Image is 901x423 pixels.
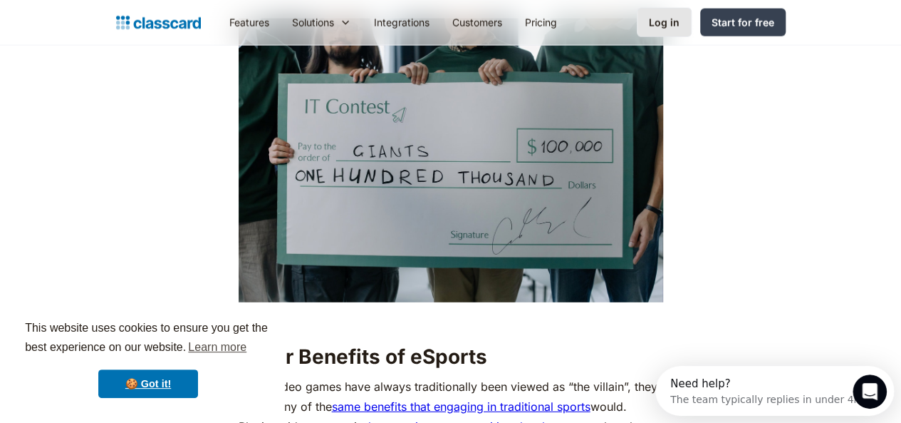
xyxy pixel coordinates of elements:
a: Pricing [514,6,568,39]
div: Solutions [292,15,334,30]
a: dismiss cookie message [98,370,198,398]
div: Solutions [281,6,363,39]
h2: Other Benefits of eSports [239,344,663,370]
div: Start for free [712,15,774,30]
div: cookieconsent [11,306,285,412]
a: Log in [637,8,692,37]
img: a group of people posing for a photo with a big cardboard cheque in their hands [239,19,663,302]
iframe: Intercom live chat discovery launcher [655,366,894,416]
div: Open Intercom Messenger [6,6,250,45]
span: This website uses cookies to ensure you get the best experience on our website. [25,320,271,358]
a: same benefits that engaging in traditional sports [332,399,590,414]
div: Log in [649,15,679,30]
a: learn more about cookies [186,337,249,358]
p: ‍ [239,310,663,330]
a: Integrations [363,6,441,39]
a: Features [218,6,281,39]
div: Need help? [15,12,208,24]
div: The team typically replies in under 4m [15,24,208,39]
a: Customers [441,6,514,39]
a: home [116,13,201,33]
iframe: Intercom live chat [853,374,887,409]
a: Start for free [700,9,786,36]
